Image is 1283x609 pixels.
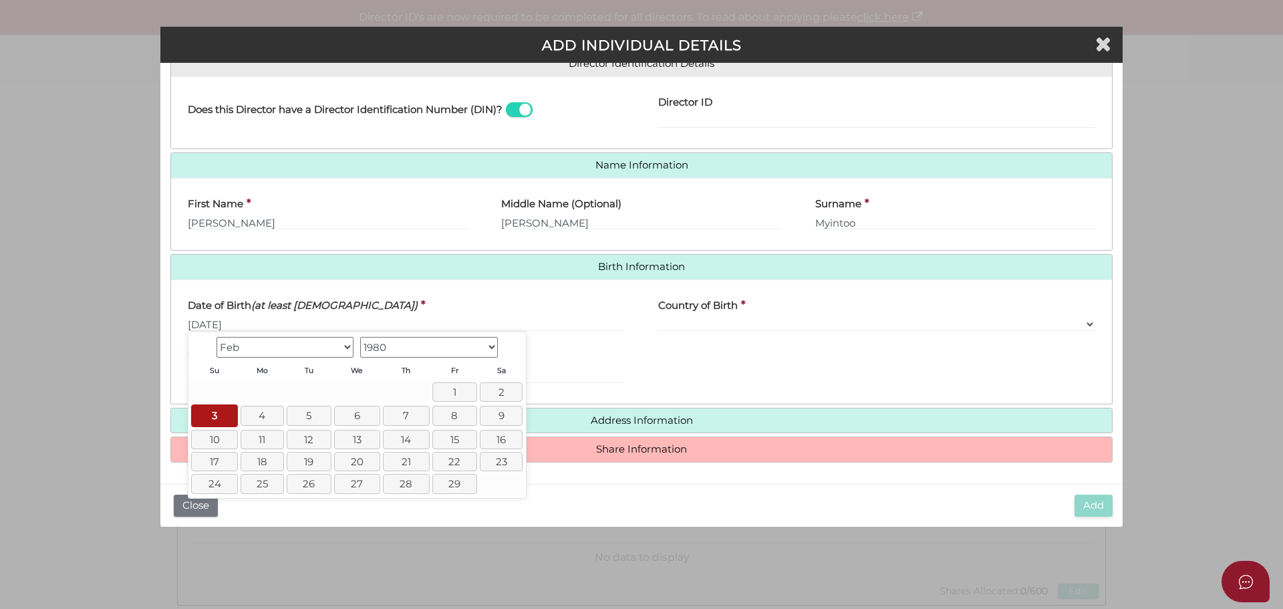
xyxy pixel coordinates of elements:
span: Thursday [402,366,410,375]
a: 20 [334,452,380,471]
a: 26 [287,474,331,493]
a: 12 [287,430,331,449]
a: 27 [334,474,380,493]
a: 1 [432,382,477,402]
span: Sunday [210,366,219,375]
span: Friday [451,366,458,375]
i: (at least [DEMOGRAPHIC_DATA]) [251,299,418,312]
a: 3 [191,404,237,427]
span: Tuesday [305,366,313,375]
a: Birth Information [181,261,1102,273]
a: 29 [432,474,477,493]
a: 19 [287,452,331,471]
a: 14 [383,430,429,449]
a: 16 [480,430,523,449]
a: 5 [287,406,331,425]
a: 10 [191,430,237,449]
a: 11 [241,430,284,449]
a: 23 [480,452,523,471]
button: Add [1075,495,1113,517]
a: 25 [241,474,284,493]
span: Wednesday [351,366,363,375]
a: 17 [191,452,237,471]
a: 6 [334,406,380,425]
input: dd/mm/yyyy [188,317,625,332]
a: 24 [191,474,237,493]
span: Saturday [497,366,506,375]
a: 18 [241,452,284,471]
a: 7 [383,406,429,425]
a: 8 [432,406,477,425]
a: 28 [383,474,429,493]
a: 21 [383,452,429,471]
a: Prev [191,335,212,356]
a: Address Information [181,415,1102,427]
a: 2 [480,382,523,402]
h4: Country of Birth [658,300,738,312]
a: 15 [432,430,477,449]
a: 4 [241,406,284,425]
a: Next [501,335,523,356]
button: Close [174,495,218,517]
span: Monday [257,366,268,375]
select: v [658,317,1095,332]
a: 13 [334,430,380,449]
a: 22 [432,452,477,471]
a: Share Information [181,444,1102,455]
h4: Date of Birth [188,300,418,312]
button: Open asap [1222,561,1270,602]
a: 9 [480,406,523,425]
